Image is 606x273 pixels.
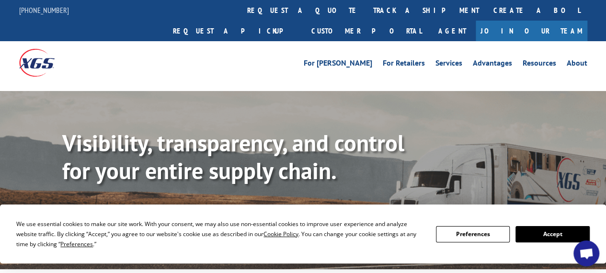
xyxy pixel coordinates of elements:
a: Services [435,59,462,70]
a: About [567,59,587,70]
a: Customer Portal [304,21,429,41]
div: Chat abierto [573,240,599,266]
b: Visibility, transparency, and control for your entire supply chain. [62,128,404,185]
a: [PHONE_NUMBER] [19,5,69,15]
div: We use essential cookies to make our site work. With your consent, we may also use non-essential ... [16,219,424,249]
span: Preferences [60,240,93,248]
a: Resources [523,59,556,70]
a: Agent [429,21,476,41]
a: Advantages [473,59,512,70]
button: Accept [515,226,589,242]
a: For Retailers [383,59,425,70]
button: Preferences [436,226,510,242]
a: For [PERSON_NAME] [304,59,372,70]
span: Cookie Policy [263,230,298,238]
a: Request a pickup [166,21,304,41]
a: Join Our Team [476,21,587,41]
